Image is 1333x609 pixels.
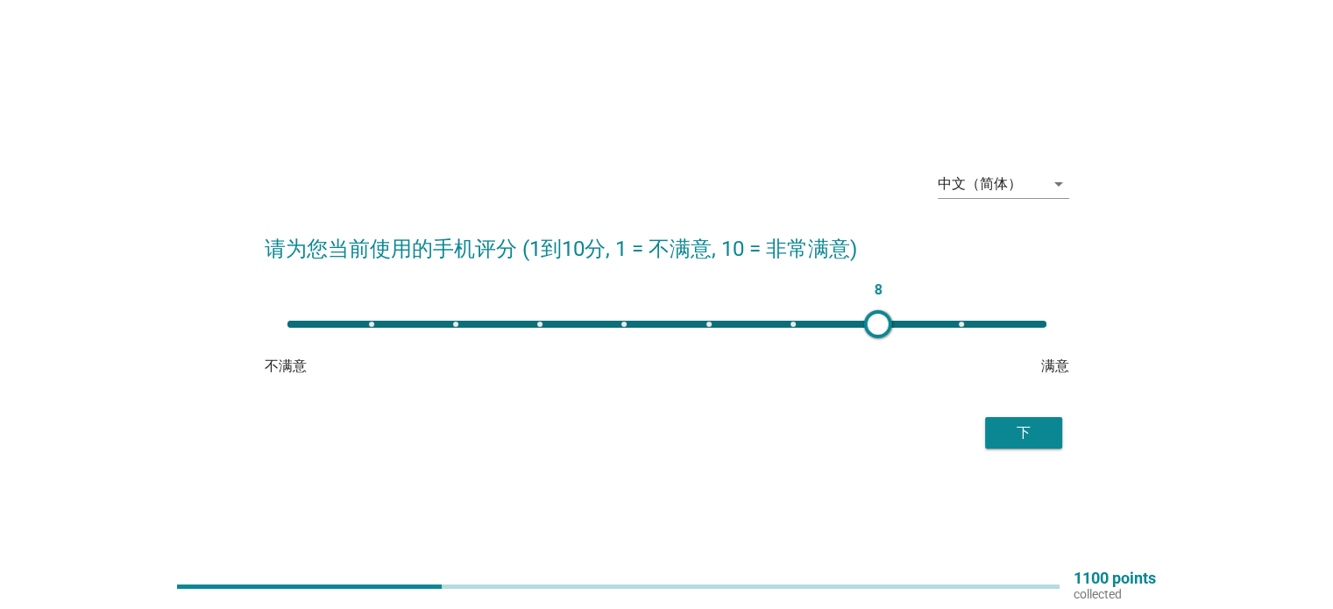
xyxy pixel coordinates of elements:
div: 下 [999,422,1048,443]
i: arrow_drop_down [1048,173,1069,195]
div: 满意 [801,356,1069,377]
div: 中文（简体） [938,176,1022,192]
span: 8 [869,278,886,302]
button: 下 [985,417,1062,449]
div: 不满意 [265,356,533,377]
p: 1100 points [1074,570,1156,586]
p: collected [1074,586,1156,602]
h2: 请为您当前使用的手机评分 (1到10分, 1 = 不满意, 10 = 非常满意) [265,216,1069,265]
